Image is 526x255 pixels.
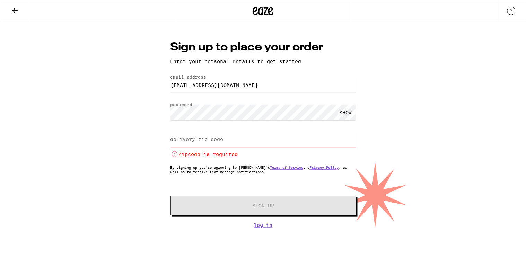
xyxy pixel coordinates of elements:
span: Sign Up [252,203,274,208]
h1: Sign up to place your order [170,40,356,55]
a: Log In [170,222,356,228]
span: Hi. Need any help? [4,5,50,10]
p: By signing up you're agreeing to [PERSON_NAME]'s and , as well as to receive text message notific... [170,165,356,174]
p: Enter your personal details to get started. [170,59,356,64]
div: SHOW [335,105,356,120]
li: Zipcode is required [170,150,356,158]
input: delivery zip code [170,132,356,148]
label: password [170,102,192,107]
label: email address [170,75,206,79]
button: Sign Up [170,196,356,215]
a: Terms of Service [270,165,303,170]
input: email address [170,77,356,93]
a: Privacy Policy [309,165,339,170]
label: delivery zip code [170,137,223,142]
